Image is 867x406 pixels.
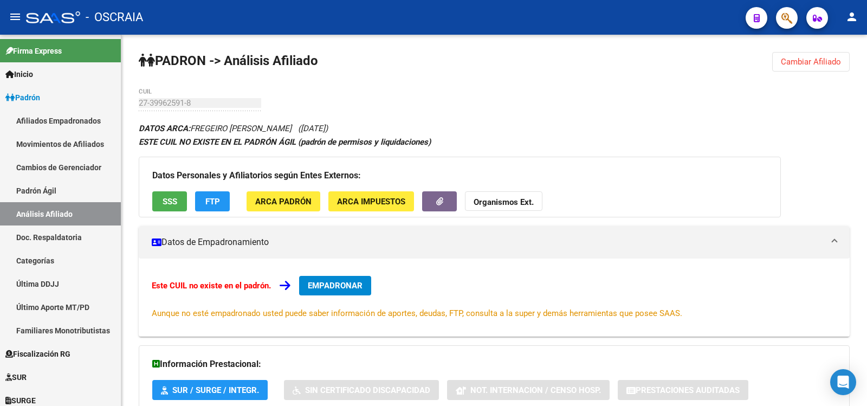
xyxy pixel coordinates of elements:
[152,308,682,318] span: Aunque no esté empadronado usted puede saber información de aportes, deudas, FTP, consulta a la s...
[172,385,259,395] span: SUR / SURGE / INTEGR.
[447,380,610,400] button: Not. Internacion / Censo Hosp.
[195,191,230,211] button: FTP
[247,191,320,211] button: ARCA Padrón
[152,168,767,183] h3: Datos Personales y Afiliatorios según Entes Externos:
[139,53,318,68] strong: PADRON -> Análisis Afiliado
[9,10,22,23] mat-icon: menu
[845,10,858,23] mat-icon: person
[636,385,740,395] span: Prestaciones Auditadas
[299,276,371,295] button: EMPADRONAR
[152,281,271,291] strong: Este CUIL no existe en el padrón.
[470,385,601,395] span: Not. Internacion / Censo Hosp.
[205,197,220,207] span: FTP
[152,380,268,400] button: SUR / SURGE / INTEGR.
[5,68,33,80] span: Inicio
[139,226,850,259] mat-expansion-panel-header: Datos de Empadronamiento
[308,281,363,291] span: EMPADRONAR
[772,52,850,72] button: Cambiar Afiliado
[139,137,431,147] strong: ESTE CUIL NO EXISTE EN EL PADRÓN ÁGIL (padrón de permisos y liquidaciones)
[618,380,748,400] button: Prestaciones Auditadas
[152,236,824,248] mat-panel-title: Datos de Empadronamiento
[328,191,414,211] button: ARCA Impuestos
[305,385,430,395] span: Sin Certificado Discapacidad
[5,45,62,57] span: Firma Express
[337,197,405,207] span: ARCA Impuestos
[139,124,190,133] strong: DATOS ARCA:
[781,57,841,67] span: Cambiar Afiliado
[139,124,292,133] span: FREGEIRO [PERSON_NAME]
[255,197,312,207] span: ARCA Padrón
[284,380,439,400] button: Sin Certificado Discapacidad
[152,191,187,211] button: SSS
[298,124,328,133] span: ([DATE])
[465,191,542,211] button: Organismos Ext.
[474,197,534,207] strong: Organismos Ext.
[5,92,40,104] span: Padrón
[5,371,27,383] span: SUR
[139,259,850,337] div: Datos de Empadronamiento
[163,197,177,207] span: SSS
[830,369,856,395] div: Open Intercom Messenger
[152,357,836,372] h3: Información Prestacional:
[5,348,70,360] span: Fiscalización RG
[86,5,143,29] span: - OSCRAIA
